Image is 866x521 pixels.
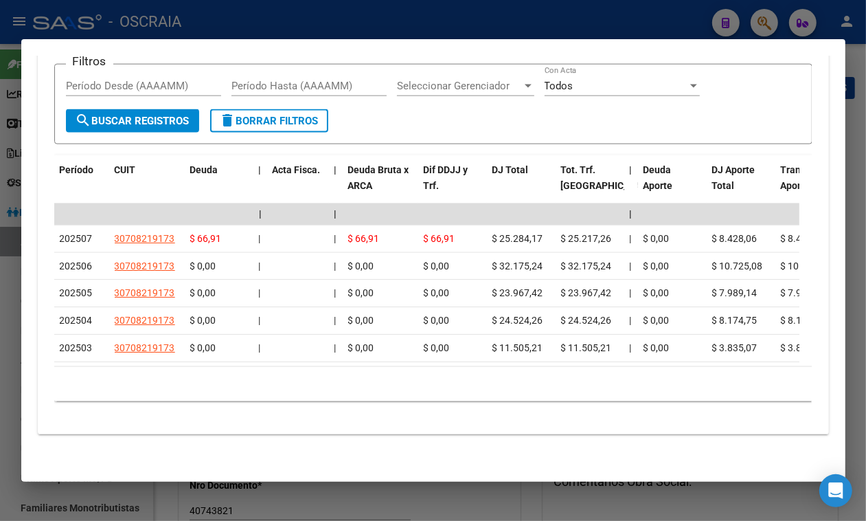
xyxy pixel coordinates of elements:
span: $ 25.284,17 [492,233,543,244]
span: $ 8.174,75 [781,315,826,326]
span: | [334,233,337,244]
span: CUIT [115,164,136,175]
span: | [630,287,632,298]
span: 30708219173 [115,233,175,244]
span: $ 10.725,08 [781,260,832,271]
span: | [259,287,261,298]
span: $ 7.989,14 [712,287,757,298]
datatable-header-cell: Período [54,155,109,216]
datatable-header-cell: CUIT [109,155,185,216]
span: $ 10.725,08 [712,260,763,271]
span: $ 32.175,24 [561,260,612,271]
datatable-header-cell: Transferido Aporte [775,155,844,216]
mat-icon: delete [220,112,236,129]
span: | [334,164,337,175]
span: 30708219173 [115,260,175,271]
button: Borrar Filtros [210,109,328,133]
span: | [630,260,632,271]
span: $ 0,00 [348,315,374,326]
span: $ 0,00 [643,233,670,244]
span: $ 0,00 [424,287,450,298]
span: 30708219173 [115,315,175,326]
span: Tot. Trf. [GEOGRAPHIC_DATA] [561,164,654,191]
span: $ 8.428,06 [712,233,757,244]
span: $ 0,00 [190,342,216,353]
span: $ 11.505,21 [492,342,543,353]
datatable-header-cell: Dif DDJJ y Trf. [418,155,487,216]
datatable-header-cell: DJ Aporte Total [707,155,775,216]
span: $ 3.835,07 [712,342,757,353]
div: Open Intercom Messenger [819,474,852,507]
span: | [630,164,633,175]
span: 30708219173 [115,342,175,353]
span: 202506 [60,260,93,271]
datatable-header-cell: Acta Fisca. [267,155,329,216]
button: Buscar Registros [66,109,199,133]
span: Período [60,164,94,175]
span: $ 24.524,26 [561,315,612,326]
span: | [259,233,261,244]
span: $ 24.524,26 [492,315,543,326]
datatable-header-cell: Tot. Trf. Bruto [556,155,624,216]
span: $ 0,00 [190,260,216,271]
span: $ 0,00 [348,260,374,271]
span: $ 25.217,26 [561,233,612,244]
datatable-header-cell: Deuda Aporte [638,155,707,216]
span: | [334,315,337,326]
span: $ 66,91 [424,233,455,244]
span: $ 0,00 [643,315,670,326]
datatable-header-cell: | [253,155,267,216]
span: $ 0,00 [348,287,374,298]
span: | [259,315,261,326]
span: | [630,315,632,326]
span: Deuda Aporte [643,164,673,191]
span: Buscar Registros [76,115,190,127]
span: $ 3.835,07 [781,342,826,353]
datatable-header-cell: Deuda Bruta x ARCA [343,155,418,216]
span: | [630,233,632,244]
span: $ 0,00 [190,315,216,326]
datatable-header-cell: | [329,155,343,216]
span: | [259,260,261,271]
span: Dif DDJJ y Trf. [424,164,468,191]
h3: Filtros [66,54,113,69]
span: | [334,260,337,271]
span: | [334,342,337,353]
span: 202503 [60,342,93,353]
span: $ 8.428,06 [781,233,826,244]
span: $ 0,00 [190,287,216,298]
datatable-header-cell: DJ Total [487,155,556,216]
span: Transferido Aporte [781,164,832,191]
datatable-header-cell: Deuda [185,155,253,216]
span: Deuda [190,164,218,175]
span: | [630,208,633,219]
span: 202507 [60,233,93,244]
span: Borrar Filtros [220,115,319,127]
span: | [630,342,632,353]
span: $ 32.175,24 [492,260,543,271]
datatable-header-cell: | [624,155,638,216]
span: $ 0,00 [643,260,670,271]
span: $ 8.174,75 [712,315,757,326]
span: $ 66,91 [348,233,380,244]
span: 202505 [60,287,93,298]
span: $ 0,00 [424,342,450,353]
span: $ 0,00 [424,260,450,271]
span: 30708219173 [115,287,175,298]
span: | [259,208,262,219]
span: $ 23.967,42 [492,287,543,298]
span: $ 0,00 [348,342,374,353]
span: | [259,164,262,175]
span: Seleccionar Gerenciador [397,80,522,92]
span: Todos [545,80,573,92]
span: DJ Aporte Total [712,164,755,191]
span: $ 0,00 [643,342,670,353]
span: $ 11.505,21 [561,342,612,353]
span: $ 0,00 [643,287,670,298]
span: DJ Total [492,164,529,175]
span: Acta Fisca. [273,164,321,175]
span: Deuda Bruta x ARCA [348,164,409,191]
span: $ 66,91 [190,233,222,244]
span: | [334,287,337,298]
span: $ 0,00 [424,315,450,326]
